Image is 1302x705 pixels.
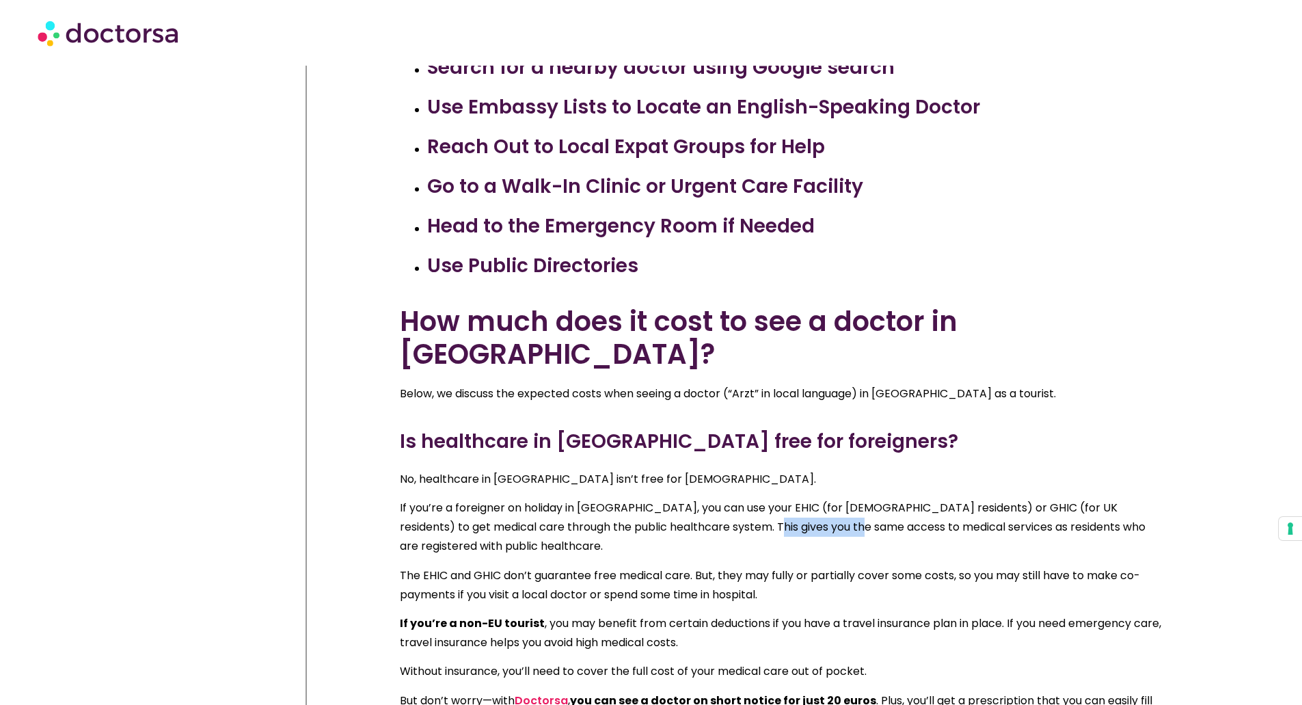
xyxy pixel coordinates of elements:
h3: Use Embassy Lists to Locate an English-Speaking Doctor [427,93,1165,122]
h2: How much does it cost to see a doctor in [GEOGRAPHIC_DATA]? [400,305,1165,371]
h3: Search for a nearby doctor using Google search [427,53,1165,82]
p: If you’re a foreigner on holiday in [GEOGRAPHIC_DATA], you can use your EHIC (for [DEMOGRAPHIC_DA... [400,498,1165,556]
h3: Go to a Walk-In Clinic or Urgent Care Facility [427,172,1165,201]
p: The EHIC and GHIC don’t guarantee free medical care. But, they may fully or partially cover some ... [400,566,1165,604]
h3: Use Public Directories [427,252,1165,280]
p: Without insurance, you’ll need to cover the full cost of your medical care out of pocket. [400,662,1165,681]
button: Your consent preferences for tracking technologies [1279,517,1302,540]
p: No, healthcare in [GEOGRAPHIC_DATA] isn’t free for [DEMOGRAPHIC_DATA]. [400,470,1165,489]
p: , you may benefit from certain deductions if you have a travel insurance plan in place. If you ne... [400,614,1165,652]
h3: Reach Out to Local Expat Groups for Help [427,133,1165,161]
h3: Is healthcare in [GEOGRAPHIC_DATA] free for foreigners? [400,427,1165,456]
p: Below, we discuss the expected costs when seeing a doctor (“Arzt” in local language) in [GEOGRAPH... [400,384,1165,403]
b: If you’re a non-EU tourist [400,615,545,631]
h3: Head to the Emergency Room if Needed [427,212,1165,241]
